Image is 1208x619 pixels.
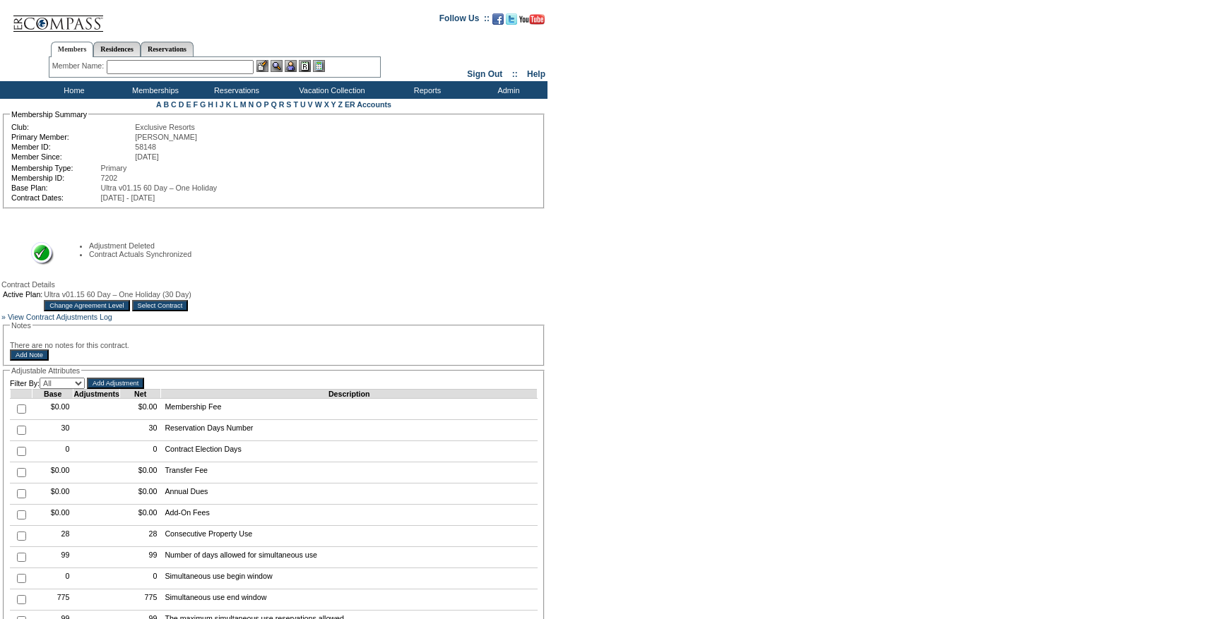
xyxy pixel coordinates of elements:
td: $0.00 [32,399,73,420]
li: Adjustment Deleted [89,241,523,250]
a: N [249,100,254,109]
a: W [315,100,322,109]
a: Members [51,42,94,57]
td: $0.00 [119,462,160,483]
td: Active Plan: [3,290,42,299]
td: $0.00 [119,399,160,420]
img: b_edit.gif [256,60,268,72]
span: [DATE] - [DATE] [101,193,155,202]
a: B [163,100,169,109]
a: K [226,100,232,109]
a: D [179,100,184,109]
a: Follow us on Twitter [506,18,517,26]
td: $0.00 [32,462,73,483]
td: 775 [119,589,160,611]
input: Change Agreement Level [44,300,129,311]
a: S [286,100,291,109]
td: $0.00 [119,505,160,526]
legend: Membership Summary [10,110,88,119]
a: Residences [93,42,141,56]
a: V [308,100,313,109]
a: O [256,100,261,109]
td: Membership Fee [161,399,538,420]
a: Sign Out [467,69,502,79]
td: Member Since: [11,152,134,161]
td: Simultaneous use end window [161,589,538,611]
a: A [156,100,161,109]
a: Help [527,69,545,79]
span: Ultra v01.15 60 Day – One Holiday (30 Day) [44,290,191,299]
a: E [186,100,191,109]
td: 0 [119,568,160,589]
td: 0 [32,441,73,462]
img: View [271,60,283,72]
img: Compass Home [12,4,104,32]
td: Member ID: [11,143,134,151]
td: Follow Us :: [439,12,490,29]
td: Net [119,390,160,399]
a: J [220,100,224,109]
img: Success Message [22,242,54,265]
img: Follow us on Twitter [506,13,517,25]
a: Reservations [141,42,194,56]
td: 775 [32,589,73,611]
legend: Notes [10,321,32,330]
img: Subscribe to our YouTube Channel [519,14,545,25]
td: 28 [32,526,73,547]
span: Primary [101,164,127,172]
td: Vacation Collection [276,81,385,99]
a: C [171,100,177,109]
span: [DATE] [135,152,159,161]
td: Reports [385,81,466,99]
img: Impersonate [285,60,297,72]
td: 0 [32,568,73,589]
td: Primary Member: [11,133,134,141]
a: R [279,100,285,109]
td: Base [32,390,73,399]
td: Club: [11,123,134,131]
td: 0 [119,441,160,462]
td: 99 [32,547,73,568]
td: 28 [119,526,160,547]
td: 30 [32,420,73,441]
span: [PERSON_NAME] [135,133,197,141]
span: Ultra v01.15 60 Day – One Holiday [101,184,218,192]
td: $0.00 [32,505,73,526]
img: b_calculator.gif [313,60,325,72]
a: X [324,100,329,109]
td: Reservations [194,81,276,99]
td: Add-On Fees [161,505,538,526]
a: Q [271,100,276,109]
td: Transfer Fee [161,462,538,483]
span: There are no notes for this contract. [10,341,129,349]
td: Admin [466,81,547,99]
a: F [193,100,198,109]
span: 7202 [101,174,118,182]
input: Add Note [10,349,49,361]
a: » View Contract Adjustments Log [1,313,112,321]
a: U [300,100,306,109]
input: Select Contract [132,300,189,311]
td: Contract Dates: [11,193,100,202]
span: Exclusive Resorts [135,123,195,131]
a: L [233,100,237,109]
a: Become our fan on Facebook [492,18,504,26]
td: Filter By: [10,378,85,389]
td: 99 [119,547,160,568]
div: Contract Details [1,280,546,289]
td: Number of days allowed for simultaneous use [161,547,538,568]
td: Adjustments [73,390,120,399]
span: :: [512,69,518,79]
img: Become our fan on Facebook [492,13,504,25]
a: M [240,100,247,109]
td: Membership ID: [11,174,100,182]
td: Membership Type: [11,164,100,172]
td: Reservation Days Number [161,420,538,441]
a: T [293,100,298,109]
td: Description [161,390,538,399]
a: I [215,100,218,109]
td: Base Plan: [11,184,100,192]
legend: Adjustable Attributes [10,366,81,375]
img: Reservations [299,60,311,72]
a: Subscribe to our YouTube Channel [519,18,545,26]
